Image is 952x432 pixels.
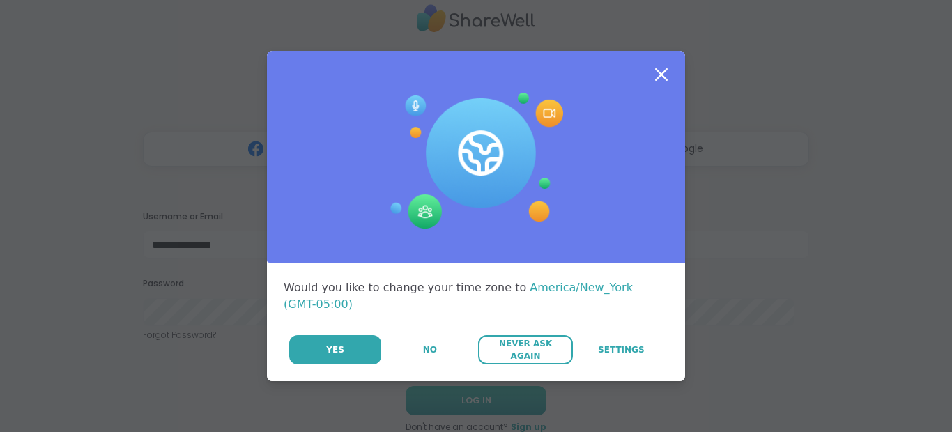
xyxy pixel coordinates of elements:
img: Session Experience [389,93,563,229]
div: Would you like to change your time zone to [284,279,668,313]
button: No [383,335,477,364]
span: Settings [598,344,645,356]
button: Never Ask Again [478,335,572,364]
a: Settings [574,335,668,364]
span: America/New_York (GMT-05:00) [284,281,633,311]
button: Yes [289,335,381,364]
span: No [423,344,437,356]
span: Never Ask Again [485,337,565,362]
span: Yes [326,344,344,356]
